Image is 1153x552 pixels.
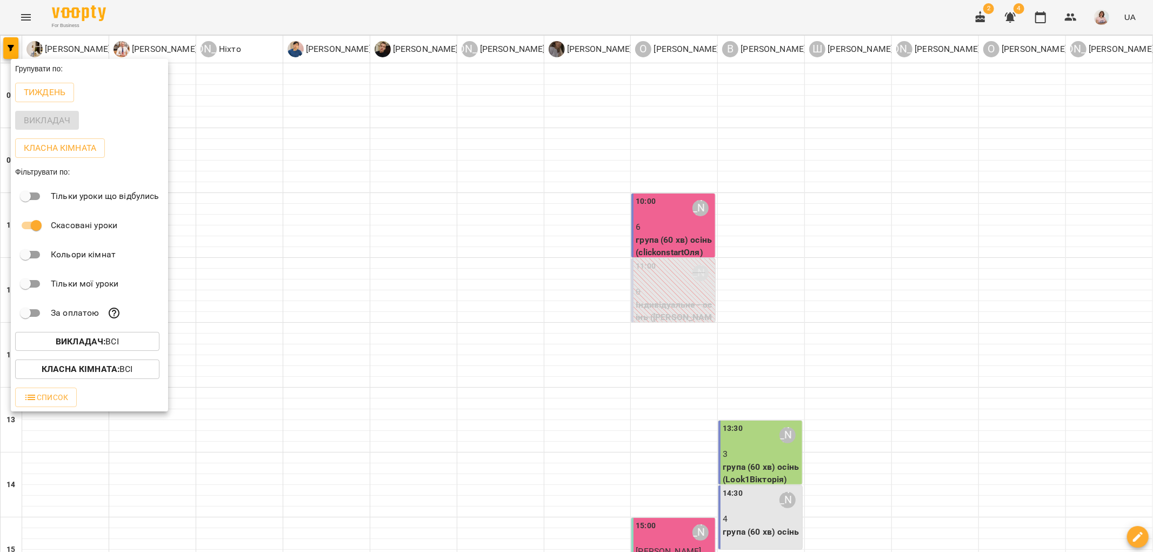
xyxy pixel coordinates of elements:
[51,190,159,203] p: Тільки уроки що відбулись
[24,86,65,99] p: Тиждень
[15,332,159,351] button: Викладач:Всі
[42,364,119,374] b: Класна кімната :
[24,142,96,155] p: Класна кімната
[15,388,77,407] button: Список
[56,335,119,348] p: Всі
[11,162,168,182] div: Фільтрувати по:
[42,363,133,376] p: Всі
[15,360,159,379] button: Класна кімната:Всі
[51,219,117,232] p: Скасовані уроки
[15,83,74,102] button: Тиждень
[56,336,105,347] b: Викладач :
[11,59,168,78] div: Групувати по:
[51,307,99,320] p: За оплатою
[15,138,105,158] button: Класна кімната
[24,391,68,404] span: Список
[51,277,118,290] p: Тільки мої уроки
[51,248,116,261] p: Кольори кімнат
